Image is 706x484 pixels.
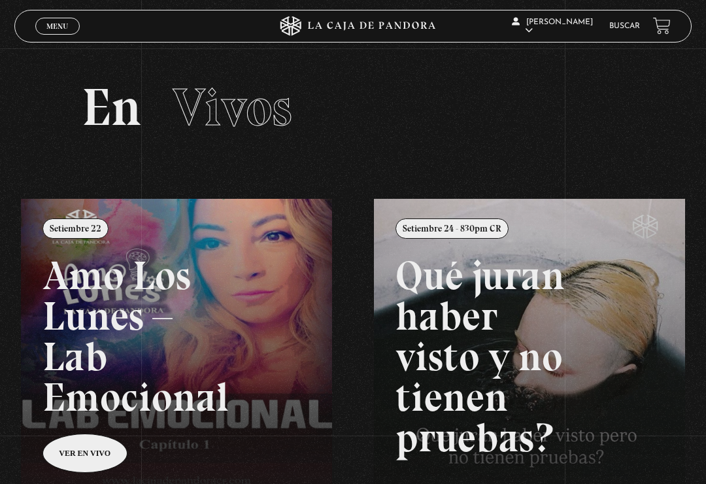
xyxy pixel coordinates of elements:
[609,22,640,30] a: Buscar
[46,22,68,30] span: Menu
[173,76,292,139] span: Vivos
[82,81,624,133] h2: En
[42,33,73,43] span: Cerrar
[512,18,593,35] span: [PERSON_NAME]
[653,17,671,35] a: View your shopping cart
